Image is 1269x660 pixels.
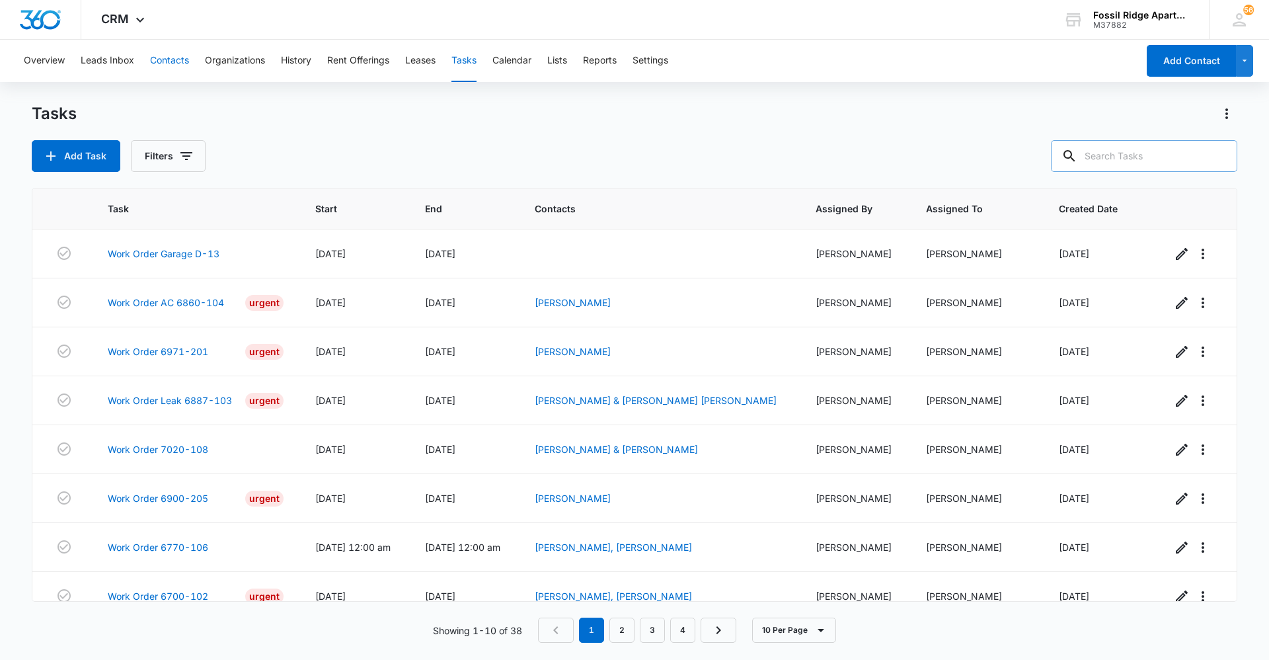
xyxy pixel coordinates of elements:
[816,491,894,505] div: [PERSON_NAME]
[24,40,65,82] button: Overview
[816,247,894,261] div: [PERSON_NAME]
[405,40,436,82] button: Leases
[245,393,284,409] div: Urgent
[315,542,391,553] span: [DATE] 12:00 am
[1093,10,1190,21] div: account name
[315,202,374,216] span: Start
[425,542,500,553] span: [DATE] 12:00 am
[425,248,455,259] span: [DATE]
[425,346,455,357] span: [DATE]
[535,591,692,602] a: [PERSON_NAME], [PERSON_NAME]
[535,542,692,553] a: [PERSON_NAME], [PERSON_NAME]
[670,618,695,643] a: Page 4
[108,491,208,505] a: Work Order 6900-205
[547,40,567,82] button: Lists
[131,140,206,172] button: Filters
[816,540,894,554] div: [PERSON_NAME]
[701,618,736,643] a: Next Page
[1051,140,1237,172] input: Search Tasks
[816,296,894,309] div: [PERSON_NAME]
[245,491,284,507] div: Urgent
[108,247,219,261] a: Work Order Garage D-13
[108,296,224,309] a: Work Order AC 6860-104
[1147,45,1236,77] button: Add Contact
[451,40,477,82] button: Tasks
[433,624,522,638] p: Showing 1-10 of 38
[425,444,455,455] span: [DATE]
[1093,21,1190,30] div: account id
[108,345,208,358] a: Work Order 6971-201
[1243,5,1254,15] span: 56
[1059,395,1089,406] span: [DATE]
[108,202,264,216] span: Task
[281,40,311,82] button: History
[535,493,611,504] a: [PERSON_NAME]
[583,40,617,82] button: Reports
[245,344,284,360] div: Urgent
[1059,591,1089,602] span: [DATE]
[150,40,189,82] button: Contacts
[315,493,346,504] span: [DATE]
[926,442,1027,456] div: [PERSON_NAME]
[752,618,836,643] button: 10 Per Page
[535,346,611,357] a: [PERSON_NAME]
[1059,297,1089,308] span: [DATE]
[315,591,346,602] span: [DATE]
[633,40,668,82] button: Settings
[816,345,894,358] div: [PERSON_NAME]
[1059,202,1120,216] span: Created Date
[816,442,894,456] div: [PERSON_NAME]
[1059,444,1089,455] span: [DATE]
[1059,248,1089,259] span: [DATE]
[926,540,1027,554] div: [PERSON_NAME]
[1059,493,1089,504] span: [DATE]
[926,345,1027,358] div: [PERSON_NAME]
[81,40,134,82] button: Leads Inbox
[425,395,455,406] span: [DATE]
[108,589,208,603] a: Work Order 6700-102
[108,393,232,407] a: Work Order Leak 6887-103
[32,104,77,124] h1: Tasks
[535,444,698,455] a: [PERSON_NAME] & [PERSON_NAME]
[492,40,531,82] button: Calendar
[32,140,120,172] button: Add Task
[245,589,284,604] div: Urgent
[535,297,611,308] a: [PERSON_NAME]
[108,540,208,554] a: Work Order 6770-106
[315,297,346,308] span: [DATE]
[579,618,604,643] em: 1
[245,295,284,311] div: Urgent
[1243,5,1254,15] div: notifications count
[315,395,346,406] span: [DATE]
[609,618,634,643] a: Page 2
[1059,346,1089,357] span: [DATE]
[327,40,389,82] button: Rent Offerings
[640,618,665,643] a: Page 3
[425,297,455,308] span: [DATE]
[425,493,455,504] span: [DATE]
[315,346,346,357] span: [DATE]
[1216,103,1237,124] button: Actions
[816,589,894,603] div: [PERSON_NAME]
[926,393,1027,407] div: [PERSON_NAME]
[425,202,484,216] span: End
[816,202,875,216] span: Assigned By
[1059,542,1089,553] span: [DATE]
[926,296,1027,309] div: [PERSON_NAME]
[535,395,777,406] a: [PERSON_NAME] & [PERSON_NAME] [PERSON_NAME]
[926,202,1008,216] span: Assigned To
[538,618,736,643] nav: Pagination
[425,591,455,602] span: [DATE]
[816,393,894,407] div: [PERSON_NAME]
[926,491,1027,505] div: [PERSON_NAME]
[108,442,208,456] a: Work Order 7020-108
[205,40,265,82] button: Organizations
[926,247,1027,261] div: [PERSON_NAME]
[926,589,1027,603] div: [PERSON_NAME]
[315,248,346,259] span: [DATE]
[315,444,346,455] span: [DATE]
[535,202,764,216] span: Contacts
[101,12,129,26] span: CRM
